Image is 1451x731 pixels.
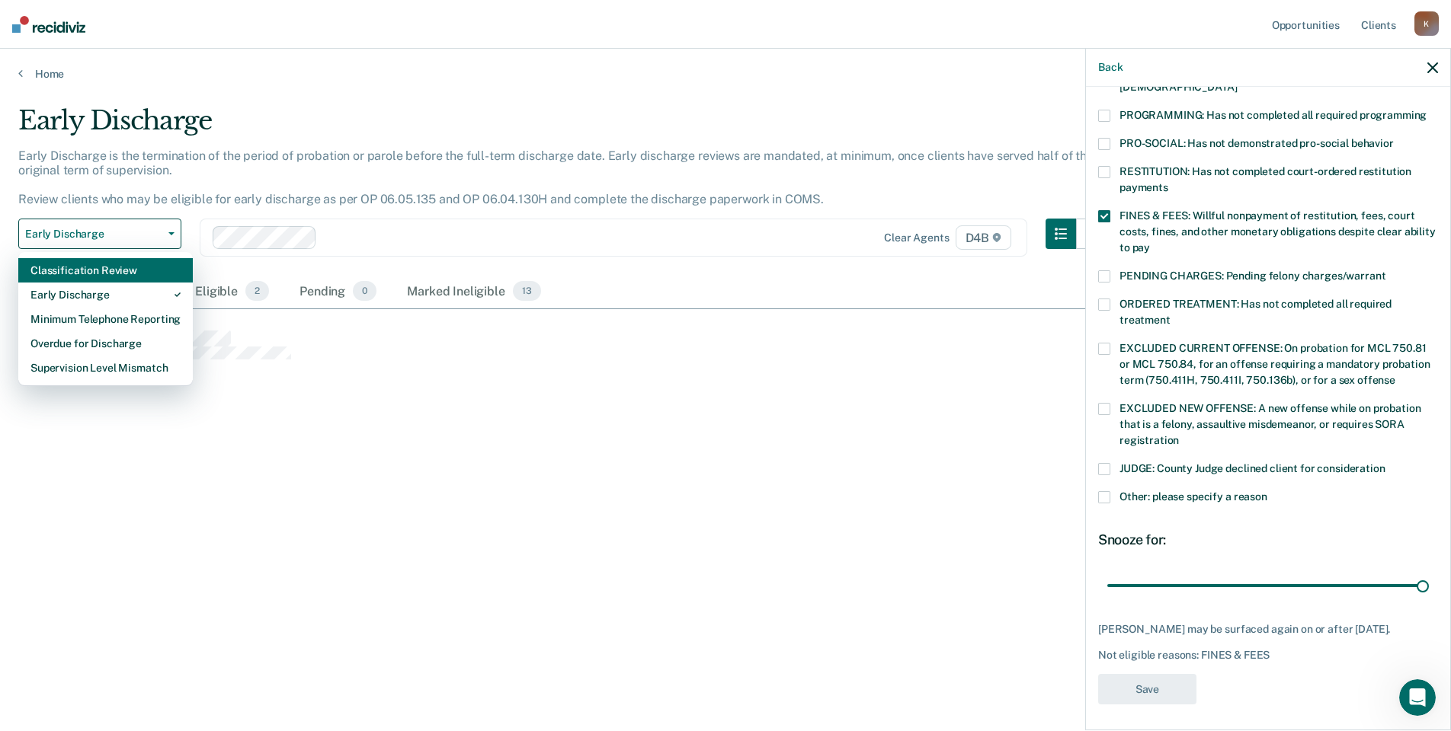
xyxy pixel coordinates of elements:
[1119,65,1323,93] span: NONCOMPLIANT: Not compliant with the [DEMOGRAPHIC_DATA]
[1119,165,1411,193] span: RESTITUTION: Has not completed court-ordered restitution payments
[1119,342,1430,386] span: EXCLUDED CURRENT OFFENSE: On probation for MCL 750.81 or MCL 750.84, for an offense requiring a m...
[18,321,1256,382] div: CaseloadOpportunityCell-0802413
[18,67,1433,81] a: Home
[1119,402,1421,446] span: EXCLUDED NEW OFFENSE: A new offense while on probation that is a felony, assaultive misdemeanor, ...
[1098,623,1438,636] div: [PERSON_NAME] may be surfaced again on or after [DATE].
[1399,679,1436,716] iframe: Intercom live chat
[30,283,181,307] div: Early Discharge
[30,258,181,283] div: Classification Review
[1119,109,1427,121] span: PROGRAMMING: Has not completed all required programming
[30,307,181,331] div: Minimum Telephone Reporting
[12,16,85,33] img: Recidiviz
[956,225,1011,250] span: D4B
[1098,674,1196,705] button: Save
[1098,649,1438,662] div: Not eligible reasons: FINES & FEES
[1119,462,1385,474] span: JUDGE: County Judge declined client for consideration
[1119,298,1392,326] span: ORDERED TREATMENT: Has not completed all required treatment
[30,331,181,356] div: Overdue for Discharge
[1119,209,1436,254] span: FINES & FEES: Willful nonpayment of restitution, fees, court costs, fines, and other monetary obl...
[1119,490,1267,503] span: Other: please specify a reason
[18,148,1100,207] p: Early Discharge is the termination of the period of probation or parole before the full-term disc...
[1098,531,1438,548] div: Snooze for:
[513,281,541,301] span: 13
[884,231,949,244] div: Clear agents
[245,281,269,301] span: 2
[18,105,1107,148] div: Early Discharge
[1098,61,1123,74] button: Back
[353,281,376,301] span: 0
[30,356,181,380] div: Supervision Level Mismatch
[1119,270,1385,282] span: PENDING CHARGES: Pending felony charges/warrant
[404,275,543,308] div: Marked Ineligible
[25,228,162,241] span: Early Discharge
[1414,11,1439,36] div: K
[1119,137,1394,149] span: PRO-SOCIAL: Has not demonstrated pro-social behavior
[149,275,272,308] div: Almost Eligible
[296,275,380,308] div: Pending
